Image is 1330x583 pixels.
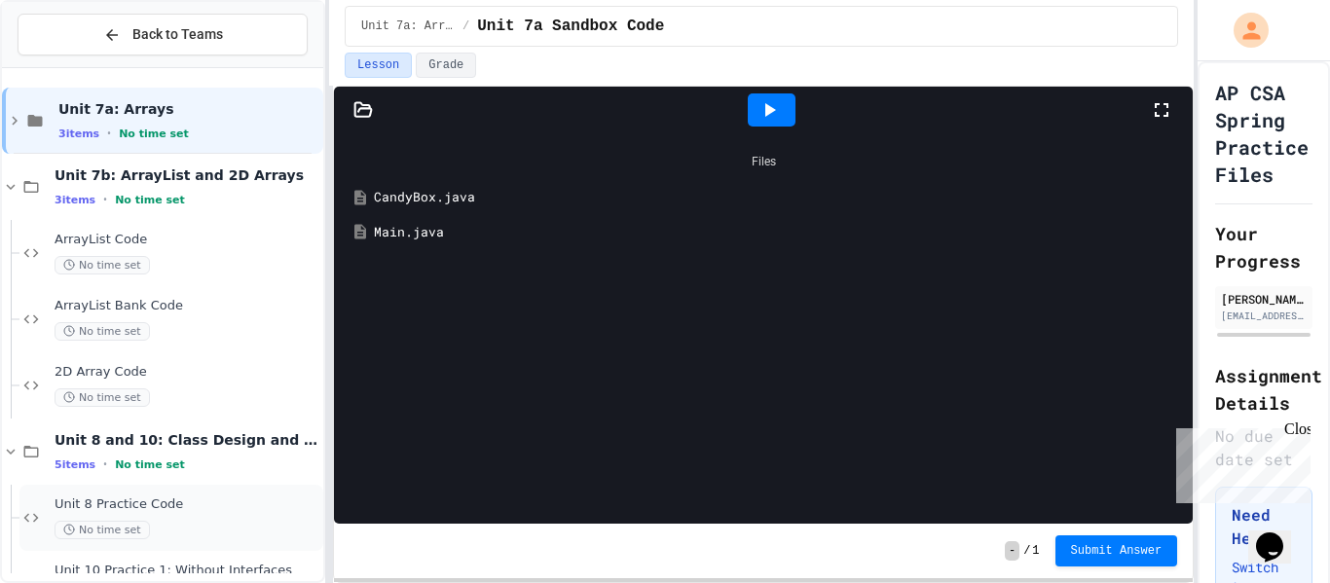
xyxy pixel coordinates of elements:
span: / [462,18,469,34]
span: Submit Answer [1071,543,1163,559]
span: 2D Array Code [55,364,319,381]
h3: Need Help? [1232,503,1296,550]
div: [EMAIL_ADDRESS][DOMAIN_NAME] [1221,309,1307,323]
div: My Account [1213,8,1274,53]
button: Lesson [345,53,412,78]
span: - [1005,541,1019,561]
span: • [103,192,107,207]
span: 3 items [55,194,95,206]
span: 5 items [55,458,95,471]
iframe: chat widget [1168,420,1311,503]
span: Unit 7a Sandbox Code [477,15,664,38]
span: • [103,456,107,472]
span: Unit 8 Practice Code [55,496,319,513]
span: No time set [115,458,185,471]
h1: AP CSA Spring Practice Files [1215,79,1312,188]
span: Back to Teams [132,24,223,45]
span: No time set [55,388,150,407]
span: No time set [115,194,185,206]
button: Back to Teams [18,14,308,55]
span: ArrayList Code [55,232,319,248]
span: No time set [55,521,150,539]
div: Chat with us now!Close [8,8,134,124]
span: No time set [55,256,150,274]
span: No time set [119,128,189,140]
span: No time set [55,322,150,341]
span: • [107,126,111,141]
span: Unit 10 Practice 1: Without Interfaces [55,563,319,579]
div: Main.java [374,223,1181,242]
span: 3 items [58,128,99,140]
span: / [1023,543,1030,559]
h2: Your Progress [1215,220,1312,274]
span: ArrayList Bank Code [55,298,319,314]
span: Unit 7a: Arrays [58,100,319,118]
span: Unit 7a: Arrays [361,18,455,34]
div: Files [344,143,1183,180]
span: Unit 8 and 10: Class Design and Interfaces [55,431,319,449]
iframe: chat widget [1248,505,1311,564]
div: CandyBox.java [374,188,1181,207]
h2: Assignment Details [1215,362,1312,417]
button: Submit Answer [1055,535,1178,566]
span: Unit 7b: ArrayList and 2D Arrays [55,166,319,184]
button: Grade [416,53,476,78]
div: [PERSON_NAME] [1221,290,1307,308]
span: 1 [1032,543,1039,559]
